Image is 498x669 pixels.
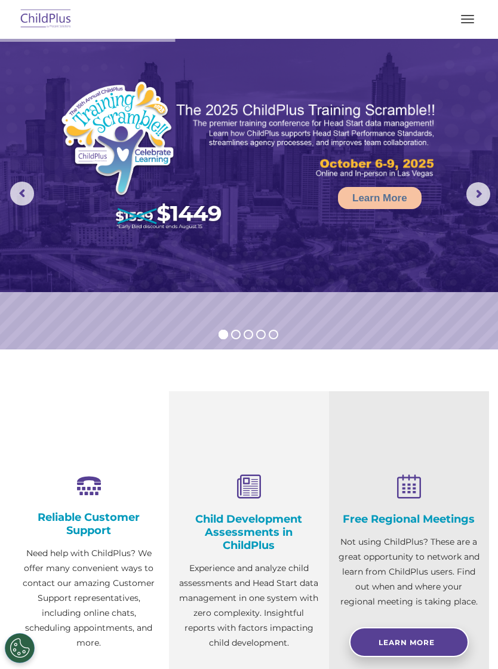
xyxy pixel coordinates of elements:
[178,561,320,650] p: Experience and analyze child assessments and Head Start data management in one system with zero c...
[297,540,498,669] iframe: Chat Widget
[18,546,160,650] p: Need help with ChildPlus? We offer many convenient ways to contact our amazing Customer Support r...
[338,187,422,209] a: Learn More
[178,513,320,552] h4: Child Development Assessments in ChildPlus
[18,5,74,33] img: ChildPlus by Procare Solutions
[5,633,35,663] button: Cookies Settings
[338,535,480,609] p: Not using ChildPlus? These are a great opportunity to network and learn from ChildPlus users. Fin...
[18,511,160,537] h4: Reliable Customer Support
[338,513,480,526] h4: Free Regional Meetings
